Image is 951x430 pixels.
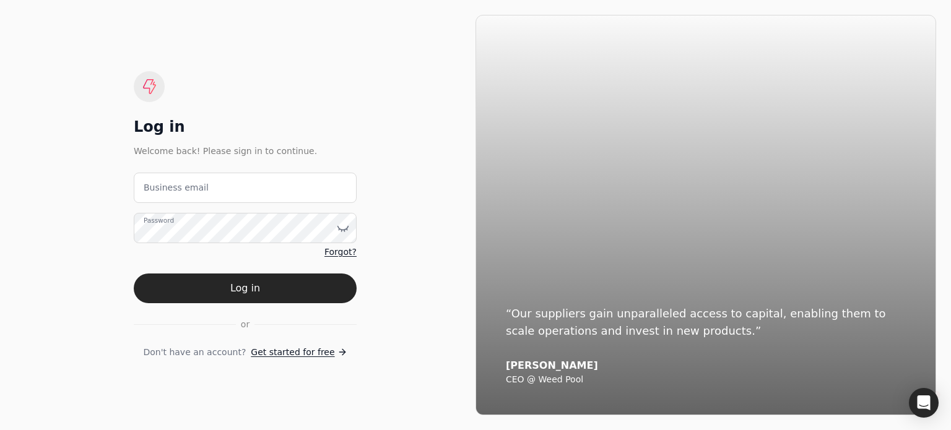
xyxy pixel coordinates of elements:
label: Business email [144,181,209,194]
div: Welcome back! Please sign in to continue. [134,144,357,158]
span: 1 [934,388,944,398]
button: Log in [134,273,357,303]
div: [PERSON_NAME] [506,359,906,372]
span: or [241,318,250,331]
div: CEO @ Weed Pool [506,374,906,385]
a: Get started for free [251,346,347,359]
span: Get started for free [251,346,334,359]
a: Forgot? [324,246,357,259]
span: Don't have an account? [143,346,246,359]
label: Password [144,216,174,226]
div: Open Intercom Messenger [909,388,939,418]
div: “Our suppliers gain unparalleled access to capital, enabling them to scale operations and invest ... [506,305,906,340]
div: Log in [134,117,357,137]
